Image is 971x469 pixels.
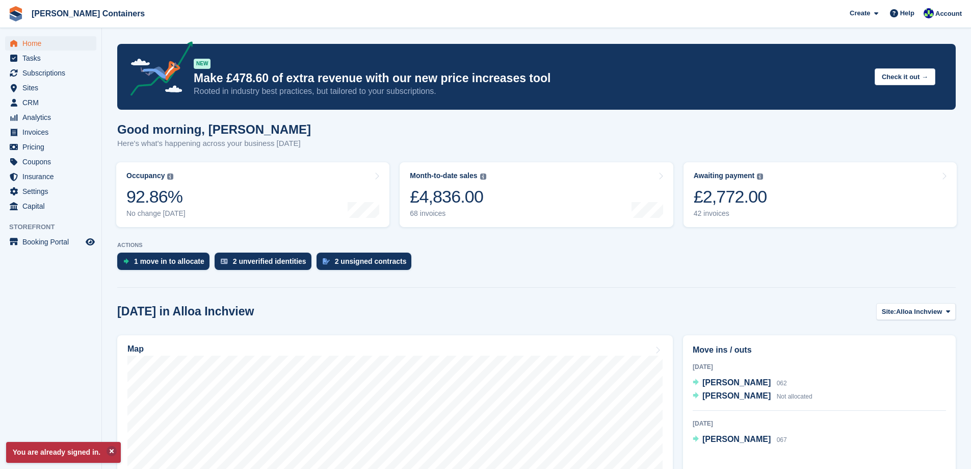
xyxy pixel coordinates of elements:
a: menu [5,81,96,95]
span: Site: [882,307,896,317]
span: Pricing [22,140,84,154]
span: Booking Portal [22,235,84,249]
div: NEW [194,59,211,69]
p: You are already signed in. [6,442,121,463]
span: 067 [777,436,787,443]
span: Help [900,8,914,18]
span: [PERSON_NAME] [702,435,771,443]
div: £2,772.00 [694,186,767,207]
span: Create [850,8,870,18]
img: icon-info-grey-7440780725fd019a000dd9b08b2336e03edf1995a4989e88bcd33f0948082b44.svg [167,174,173,180]
div: Occupancy [126,171,165,180]
div: 2 unverified identities [233,257,306,265]
a: [PERSON_NAME] Not allocated [693,390,812,403]
a: Occupancy 92.86% No change [DATE] [116,162,389,227]
a: menu [5,95,96,110]
div: No change [DATE] [126,209,186,218]
span: CRM [22,95,84,110]
div: [DATE] [693,419,946,428]
img: stora-icon-8386f47178a22dfd0bd8f6a31ec36ba5ce8667c1dd55bd0f319d3a0aa187defe.svg [8,6,23,21]
p: Here's what's happening across your business [DATE] [117,138,311,150]
a: [PERSON_NAME] Containers [28,5,149,22]
a: menu [5,169,96,184]
span: Not allocated [777,393,812,400]
span: Coupons [22,155,84,169]
a: menu [5,184,96,199]
span: Capital [22,199,84,213]
a: 2 unsigned contracts [317,253,417,275]
span: Tasks [22,51,84,65]
img: price-adjustments-announcement-icon-8257ccfd72463d97f412b2fc003d46551f7dbcb40ab6d574587a9cd5c0d94... [122,41,193,100]
a: menu [5,199,96,213]
img: move_ins_to_allocate_icon-fdf77a2bb77ea45bf5b3d319d69a93e2d87916cf1d5bf7949dd705db3b84f3ca.svg [123,258,129,264]
div: 42 invoices [694,209,767,218]
span: 062 [777,380,787,387]
div: Awaiting payment [694,171,755,180]
p: Rooted in industry best practices, but tailored to your subscriptions. [194,86,867,97]
span: Alloa Inchview [896,307,942,317]
img: contract_signature_icon-13c848040528278c33f63329250d36e43548de30e8caae1d1a13099fd9432cc5.svg [323,258,330,264]
p: ACTIONS [117,242,956,249]
h2: Move ins / outs [693,344,946,356]
span: Settings [22,184,84,199]
div: £4,836.00 [410,186,486,207]
h1: Good morning, [PERSON_NAME] [117,122,311,136]
span: Account [935,9,962,19]
a: Month-to-date sales £4,836.00 68 invoices [400,162,673,227]
span: Analytics [22,110,84,125]
a: menu [5,235,96,249]
div: 2 unsigned contracts [335,257,407,265]
button: Site: Alloa Inchview [876,303,956,320]
h2: [DATE] in Alloa Inchview [117,305,254,318]
a: Awaiting payment £2,772.00 42 invoices [684,162,957,227]
a: 2 unverified identities [215,253,317,275]
a: [PERSON_NAME] 062 [693,377,787,390]
img: icon-info-grey-7440780725fd019a000dd9b08b2336e03edf1995a4989e88bcd33f0948082b44.svg [480,174,486,180]
h2: Map [127,344,144,354]
a: menu [5,140,96,154]
span: Home [22,36,84,51]
div: [DATE] [693,362,946,372]
span: Subscriptions [22,66,84,80]
a: menu [5,110,96,125]
span: Sites [22,81,84,95]
img: icon-info-grey-7440780725fd019a000dd9b08b2336e03edf1995a4989e88bcd33f0948082b44.svg [757,174,763,180]
a: menu [5,155,96,169]
p: Make £478.60 of extra revenue with our new price increases tool [194,71,867,86]
div: 1 move in to allocate [134,257,204,265]
span: [PERSON_NAME] [702,378,771,387]
span: Insurance [22,169,84,184]
div: 92.86% [126,186,186,207]
div: Month-to-date sales [410,171,477,180]
a: Preview store [84,236,96,248]
a: 1 move in to allocate [117,253,215,275]
a: menu [5,125,96,139]
span: Invoices [22,125,84,139]
span: Storefront [9,222,101,232]
a: menu [5,66,96,80]
a: menu [5,51,96,65]
button: Check it out → [875,68,935,85]
div: 68 invoices [410,209,486,218]
a: menu [5,36,96,51]
img: Audra Whitelaw [924,8,934,18]
span: [PERSON_NAME] [702,391,771,400]
a: [PERSON_NAME] 067 [693,433,787,447]
img: verify_identity-adf6edd0f0f0b5bbfe63781bf79b02c33cf7c696d77639b501bdc392416b5a36.svg [221,258,228,264]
